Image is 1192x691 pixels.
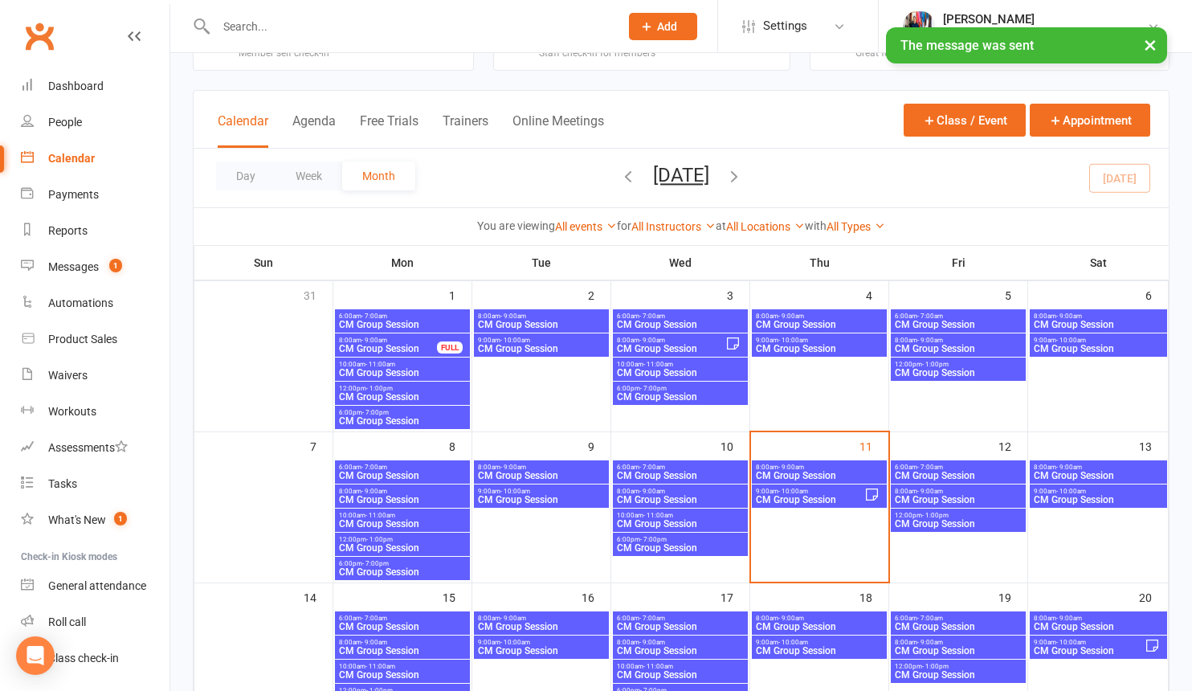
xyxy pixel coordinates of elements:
[21,321,169,358] a: Product Sales
[755,646,884,656] span: CM Group Session
[639,313,665,320] span: - 7:00am
[904,104,1026,137] button: Class / Event
[616,392,745,402] span: CM Group Session
[361,337,387,344] span: - 9:00am
[1005,281,1027,308] div: 5
[1033,622,1164,632] span: CM Group Session
[727,281,749,308] div: 3
[21,430,169,466] a: Assessments
[338,471,467,480] span: CM Group Session
[755,488,864,495] span: 9:00am
[304,583,333,610] div: 14
[616,622,745,632] span: CM Group Session
[338,663,467,670] span: 10:00am
[1056,464,1082,471] span: - 9:00am
[1033,320,1164,329] span: CM Group Session
[500,313,526,320] span: - 9:00am
[437,341,463,354] div: FULL
[338,320,467,329] span: CM Group Session
[755,615,884,622] span: 8:00am
[276,162,342,190] button: Week
[338,368,467,378] span: CM Group Session
[886,27,1167,63] div: The message was sent
[21,358,169,394] a: Waivers
[894,361,1023,368] span: 12:00pm
[616,512,745,519] span: 10:00am
[21,285,169,321] a: Automations
[477,639,606,646] span: 9:00am
[304,281,333,308] div: 31
[894,488,1023,495] span: 8:00am
[1033,639,1145,646] span: 9:00am
[333,246,472,280] th: Mon
[109,259,122,272] span: 1
[582,583,610,610] div: 16
[338,646,467,656] span: CM Group Session
[194,246,333,280] th: Sun
[472,246,611,280] th: Tue
[616,495,745,505] span: CM Group Session
[365,512,395,519] span: - 11:00am
[716,219,726,232] strong: at
[477,471,606,480] span: CM Group Session
[1030,104,1150,137] button: Appointment
[903,10,935,43] img: thumb_image1633145819.png
[616,337,725,344] span: 8:00am
[616,615,745,622] span: 6:00am
[1033,488,1164,495] span: 9:00am
[894,519,1023,529] span: CM Group Session
[616,368,745,378] span: CM Group Session
[894,615,1023,622] span: 6:00am
[477,219,555,232] strong: You are viewing
[449,281,471,308] div: 1
[588,281,610,308] div: 2
[778,464,804,471] span: - 9:00am
[1033,615,1164,622] span: 8:00am
[917,337,943,344] span: - 9:00am
[366,536,393,543] span: - 1:00pm
[629,13,697,40] button: Add
[338,567,467,577] span: CM Group Session
[477,488,606,495] span: 9:00am
[639,615,665,622] span: - 7:00am
[616,663,745,670] span: 10:00am
[631,220,716,233] a: All Instructors
[755,320,884,329] span: CM Group Session
[1056,488,1086,495] span: - 10:00am
[889,246,1028,280] th: Fri
[616,536,745,543] span: 6:00pm
[218,113,268,148] button: Calendar
[1033,464,1164,471] span: 8:00am
[639,337,665,344] span: - 9:00am
[48,477,77,490] div: Tasks
[1145,281,1168,308] div: 6
[894,464,1023,471] span: 6:00am
[338,495,467,505] span: CM Group Session
[21,249,169,285] a: Messages 1
[48,80,104,92] div: Dashboard
[917,313,943,320] span: - 7:00am
[639,488,665,495] span: - 9:00am
[894,320,1023,329] span: CM Group Session
[512,113,604,148] button: Online Meetings
[449,432,471,459] div: 8
[477,344,606,354] span: CM Group Session
[48,333,117,345] div: Product Sales
[338,313,467,320] span: 6:00am
[750,246,889,280] th: Thu
[616,385,745,392] span: 6:00pm
[726,220,805,233] a: All Locations
[755,639,884,646] span: 9:00am
[48,116,82,129] div: People
[338,488,467,495] span: 8:00am
[21,104,169,141] a: People
[894,663,1023,670] span: 12:00pm
[617,219,631,232] strong: for
[338,344,438,354] span: CM Group Session
[616,543,745,553] span: CM Group Session
[338,543,467,553] span: CM Group Session
[859,432,888,459] div: 11
[555,220,617,233] a: All events
[443,583,471,610] div: 15
[616,519,745,529] span: CM Group Session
